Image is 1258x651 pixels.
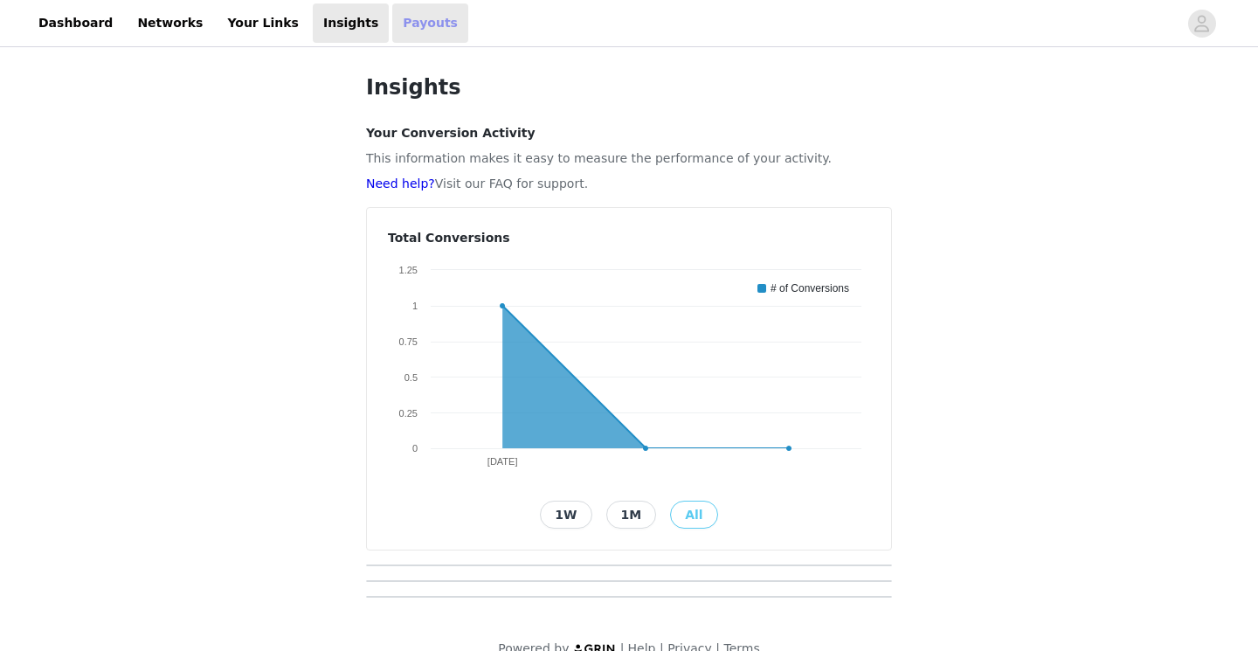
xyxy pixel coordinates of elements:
[127,3,213,43] a: Networks
[606,501,657,529] button: 1M
[392,3,468,43] a: Payouts
[366,177,435,190] a: Need help?
[670,501,717,529] button: All
[487,456,518,467] text: [DATE]
[771,282,849,294] text: # of Conversions
[366,175,892,193] p: Visit our FAQ for support.
[399,336,418,347] text: 0.75
[399,265,418,275] text: 1.25
[412,443,418,454] text: 0
[404,372,418,383] text: 0.5
[313,3,389,43] a: Insights
[217,3,309,43] a: Your Links
[412,301,418,311] text: 1
[366,72,892,103] h1: Insights
[28,3,123,43] a: Dashboard
[540,501,591,529] button: 1W
[1193,10,1210,38] div: avatar
[399,408,418,419] text: 0.25
[366,149,892,168] p: This information makes it easy to measure the performance of your activity.
[366,124,892,142] h4: Your Conversion Activity
[388,229,870,247] h4: Total Conversions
